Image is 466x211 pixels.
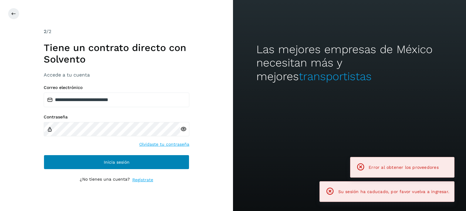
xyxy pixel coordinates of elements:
p: ¿No tienes una cuenta? [80,177,130,183]
button: Inicia sesión [44,155,189,169]
label: Contraseña [44,114,189,120]
span: Error al obtener los proveedores [369,165,439,170]
h2: Las mejores empresas de México necesitan más y mejores [256,43,443,83]
h1: Tiene un contrato directo con Solvento [44,42,189,65]
h3: Accede a tu cuenta [44,72,189,78]
span: transportistas [299,70,372,83]
a: Regístrate [132,177,153,183]
label: Correo electrónico [44,85,189,90]
div: /2 [44,28,189,35]
a: Olvidaste tu contraseña [139,141,189,148]
span: Inicia sesión [104,160,130,164]
span: Su sesión ha caducado, por favor vuelva a ingresar. [338,189,449,194]
span: 2 [44,29,46,34]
